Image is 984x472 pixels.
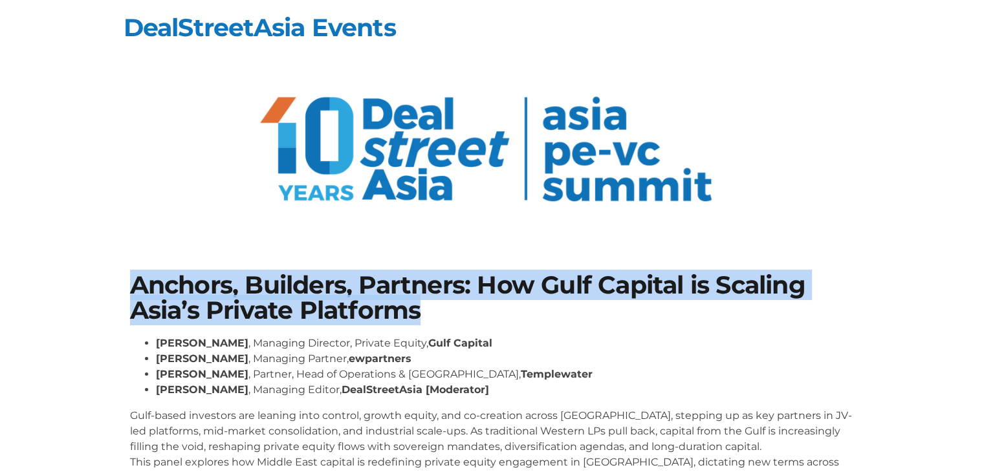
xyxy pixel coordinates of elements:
[521,368,593,380] strong: Templewater
[156,368,248,380] strong: [PERSON_NAME]
[342,383,489,396] strong: DealStreetAsia [Moderator]
[156,352,248,365] strong: [PERSON_NAME]
[124,12,396,43] a: DealStreetAsia Events
[349,352,411,365] strong: ewpartners
[156,383,248,396] strong: [PERSON_NAME]
[156,337,248,349] strong: [PERSON_NAME]
[156,367,855,382] li: , Partner, Head of Operations & [GEOGRAPHIC_DATA],
[428,337,492,349] strong: Gulf Capital
[130,273,855,323] h1: Anchors, Builders, Partners: How Gulf Capital is Scaling Asia’s Private Platforms
[156,382,855,398] li: , Managing Editor,
[156,336,855,351] li: , Managing Director, Private Equity,
[156,351,855,367] li: , Managing Partner,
